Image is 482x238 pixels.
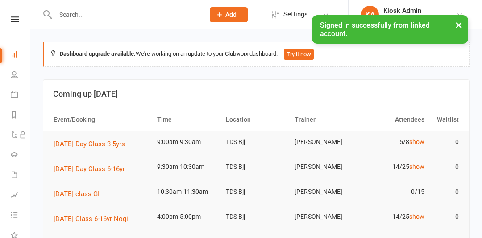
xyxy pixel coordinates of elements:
[284,49,314,60] button: Try it now
[53,90,459,98] h3: Coming up [DATE]
[359,206,428,227] td: 14/25
[428,108,463,131] th: Waitlist
[222,206,291,227] td: TDS Bjj
[222,181,291,202] td: TDS Bjj
[383,7,450,15] div: Kiosk Admin
[11,66,31,86] a: People
[409,213,424,220] a: show
[409,138,424,145] a: show
[54,189,106,199] button: [DATE] class GI
[361,6,379,24] div: KA
[11,86,31,106] a: Calendar
[11,186,31,206] a: Assessments
[54,139,131,149] button: [DATE] Day Class 3-5yrs
[153,131,222,152] td: 9:00am-9:30am
[11,45,31,66] a: Dashboard
[222,108,291,131] th: Location
[291,108,359,131] th: Trainer
[359,181,428,202] td: 0/15
[153,206,222,227] td: 4:00pm-5:00pm
[54,165,125,173] span: [DATE] Day Class 6-16yr
[283,4,308,25] span: Settings
[428,206,463,227] td: 0
[43,42,470,67] div: We're working on an update to your Clubworx dashboard.
[428,131,463,152] td: 0
[409,163,424,170] a: show
[222,131,291,152] td: TDS Bjj
[291,181,359,202] td: [PERSON_NAME]
[383,15,450,23] div: [PERSON_NAME]-tds-bjj
[54,215,128,223] span: [DATE] Class 6-16yr Nogi
[225,11,237,18] span: Add
[54,213,134,224] button: [DATE] Class 6-16yr Nogi
[153,181,222,202] td: 10:30am-11:30am
[451,15,467,34] button: ×
[291,156,359,177] td: [PERSON_NAME]
[210,7,248,22] button: Add
[60,50,136,57] strong: Dashboard upgrade available:
[359,108,428,131] th: Attendees
[222,156,291,177] td: TDS Bjj
[53,8,198,21] input: Search...
[359,156,428,177] td: 14/25
[54,190,100,198] span: [DATE] class GI
[153,156,222,177] td: 9:30am-10:30am
[291,131,359,152] td: [PERSON_NAME]
[291,206,359,227] td: [PERSON_NAME]
[11,106,31,126] a: Reports
[359,131,428,152] td: 5/8
[153,108,222,131] th: Time
[54,140,125,148] span: [DATE] Day Class 3-5yrs
[54,164,131,174] button: [DATE] Day Class 6-16yr
[428,156,463,177] td: 0
[428,181,463,202] td: 0
[50,108,153,131] th: Event/Booking
[320,21,430,38] span: Signed in successfully from linked account.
